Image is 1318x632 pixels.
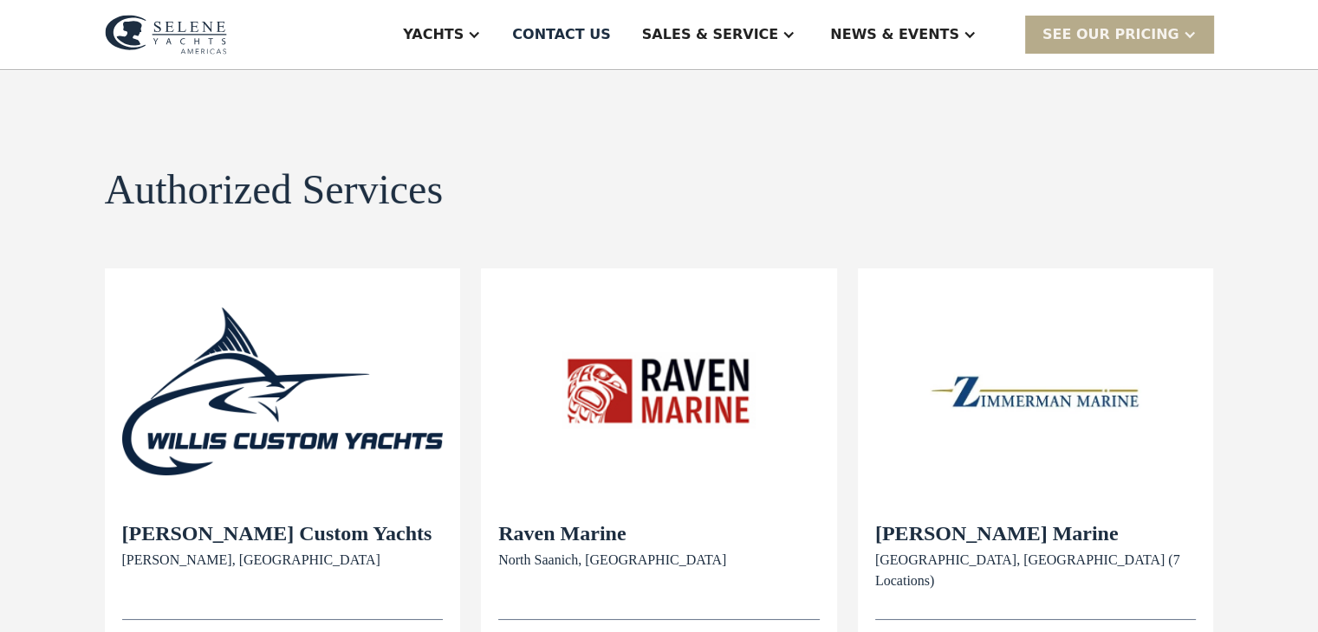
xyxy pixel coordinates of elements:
[642,24,778,45] div: Sales & Service
[875,286,1197,498] img: Zimmerman Marine
[105,15,227,55] img: logo
[1042,24,1179,45] div: SEE Our Pricing
[122,550,432,571] div: [PERSON_NAME], [GEOGRAPHIC_DATA]
[498,521,726,546] h2: Raven Marine
[875,550,1197,591] div: [GEOGRAPHIC_DATA], [GEOGRAPHIC_DATA] (7 Locations)
[512,24,611,45] div: Contact US
[498,286,820,498] img: Raven Marine
[830,24,959,45] div: News & EVENTS
[122,521,432,546] h2: [PERSON_NAME] Custom Yachts
[1025,16,1214,53] div: SEE Our Pricing
[498,550,726,571] div: North Saanich, [GEOGRAPHIC_DATA]
[122,286,444,498] img: Willis Custom Yachts
[105,167,444,213] h1: Authorized Services
[875,521,1197,546] h2: [PERSON_NAME] Marine
[403,24,464,45] div: Yachts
